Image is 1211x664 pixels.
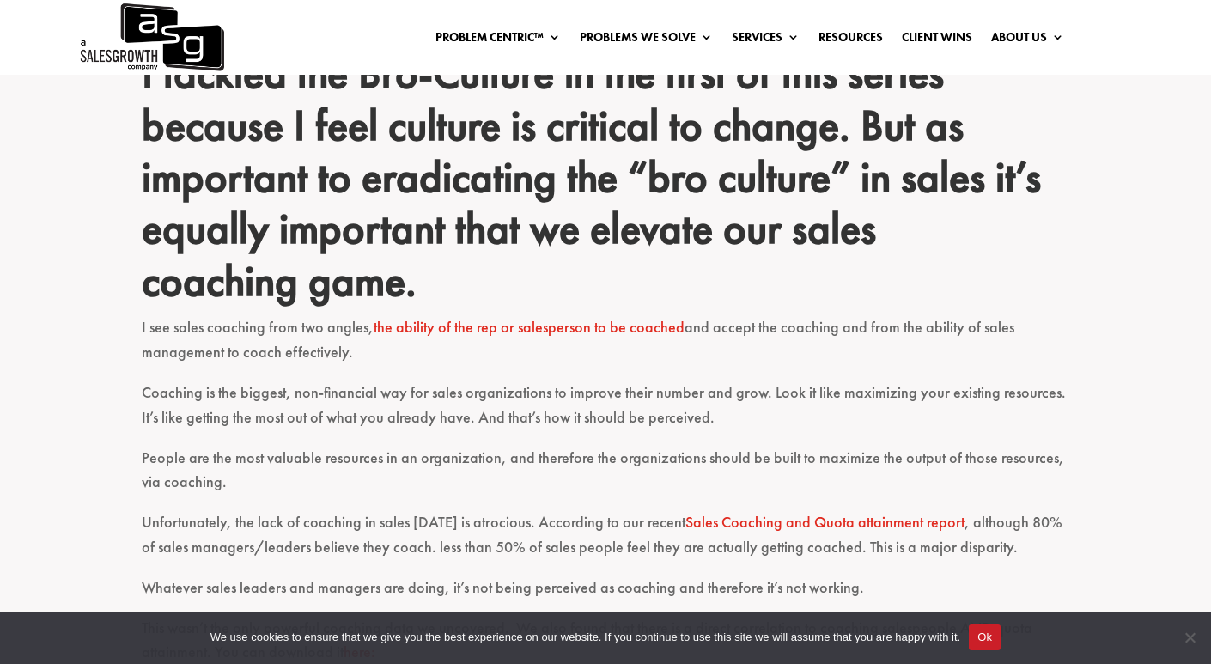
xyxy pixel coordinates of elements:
[969,624,1001,650] button: Ok
[142,510,1069,576] p: Unfortunately, the lack of coaching in sales [DATE] is atrocious. According to our recent , altho...
[435,31,561,50] a: Problem Centric™
[685,512,965,532] a: Sales Coaching and Quota attainment report
[732,31,800,50] a: Services
[1181,629,1198,646] span: No
[902,31,972,50] a: Client Wins
[142,446,1069,511] p: People are the most valuable resources in an organization, and therefore the organizations should...
[210,629,960,646] span: We use cookies to ensure that we give you the best experience on our website. If you continue to ...
[818,31,883,50] a: Resources
[991,31,1064,50] a: About Us
[580,31,713,50] a: Problems We Solve
[142,381,1069,446] p: Coaching is the biggest, non-financial way for sales organizations to improve their number and gr...
[374,317,685,337] a: the ability of the rep or salesperson to be coached
[142,315,1069,381] p: I see sales coaching from two angles, and accept the coaching and from the ability of sales manag...
[142,47,1069,315] h2: I tackled the Bro-Culture in the first of this series because I feel culture is critical to chang...
[142,576,1069,616] p: Whatever sales leaders and managers are doing, it’s not being perceived as coaching and therefore...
